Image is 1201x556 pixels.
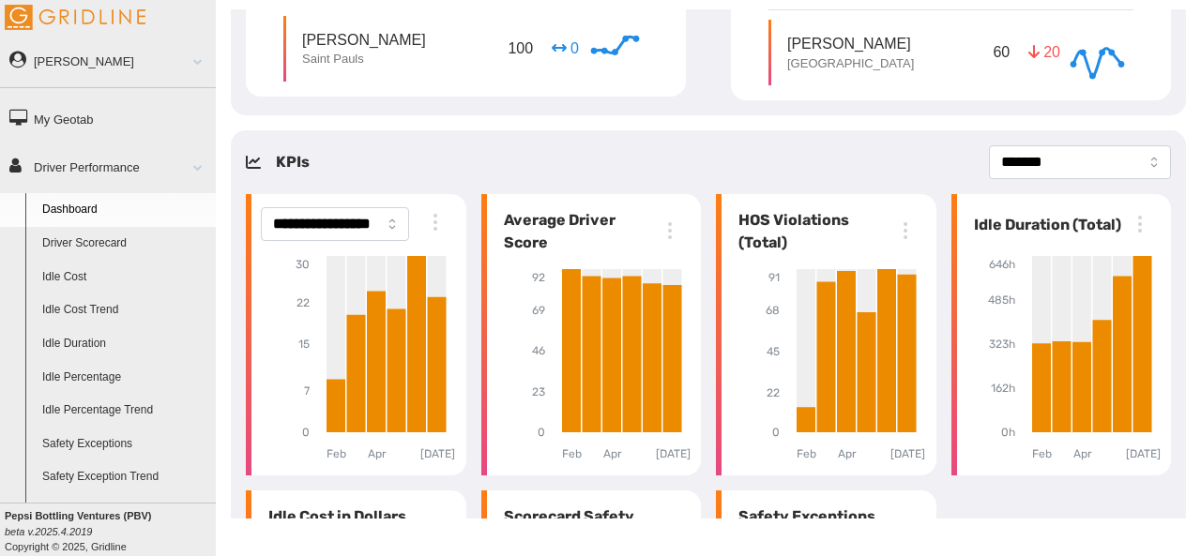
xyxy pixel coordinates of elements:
tspan: 22 [296,296,310,309]
p: [GEOGRAPHIC_DATA] [787,55,914,72]
tspan: 92 [532,271,545,284]
tspan: Apr [602,447,621,460]
h6: Safety Exceptions (Total) [731,505,894,550]
tspan: Apr [368,447,387,460]
tspan: [DATE] [655,447,690,460]
tspan: 22 [767,386,780,399]
a: Idle Cost Trend [34,293,216,327]
a: Idle Cost [34,261,216,294]
h5: KPIs [276,151,310,173]
tspan: 46 [532,344,545,357]
a: Dashboard [34,193,216,227]
tspan: 30 [296,258,310,271]
a: HOS Violations [34,494,216,528]
tspan: 0 [538,426,545,439]
a: Idle Duration [34,327,216,361]
a: Driver Scorecard [34,227,216,261]
tspan: Feb [562,447,582,460]
h6: Idle Duration (Total) [966,214,1121,236]
p: 100 [504,34,537,63]
a: Safety Exception Trend [34,460,216,494]
tspan: 485h [988,294,1015,308]
a: Idle Percentage Trend [34,394,216,428]
tspan: [DATE] [890,447,925,460]
tspan: 0h [1001,427,1015,440]
h6: Idle Cost in Dollars (Total) [261,505,424,550]
img: Gridline [5,5,145,30]
tspan: 646h [989,258,1015,271]
tspan: 15 [298,338,310,351]
tspan: 0 [772,426,780,439]
p: 0 [552,38,579,59]
tspan: 162h [991,383,1015,396]
i: beta v.2025.4.2019 [5,526,92,537]
a: Safety Exceptions [34,428,216,461]
tspan: Feb [1032,447,1052,460]
p: Saint Pauls [302,51,426,68]
tspan: Feb [327,447,346,460]
p: 20 [1028,41,1058,63]
div: Copyright © 2025, Gridline [5,508,216,554]
tspan: 68 [766,304,780,317]
tspan: 7 [304,384,310,398]
p: [PERSON_NAME] [302,29,426,51]
a: Idle Percentage [34,361,216,395]
tspan: 323h [989,338,1015,352]
tspan: 23 [532,385,545,398]
h6: Scorecard Safety Events (Total) [496,505,660,550]
tspan: 69 [532,304,545,317]
tspan: 0 [302,426,310,439]
h6: HOS Violations (Total) [731,209,894,254]
tspan: [DATE] [420,447,455,460]
p: [PERSON_NAME] [787,33,914,54]
tspan: Apr [1072,447,1091,460]
p: 60 [989,38,1013,67]
tspan: Feb [797,447,816,460]
tspan: 45 [767,345,780,358]
tspan: 91 [768,271,780,284]
tspan: Apr [838,447,857,460]
b: Pepsi Bottling Ventures (PBV) [5,510,151,521]
tspan: [DATE] [1125,447,1160,460]
h6: Average Driver Score [496,209,660,254]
